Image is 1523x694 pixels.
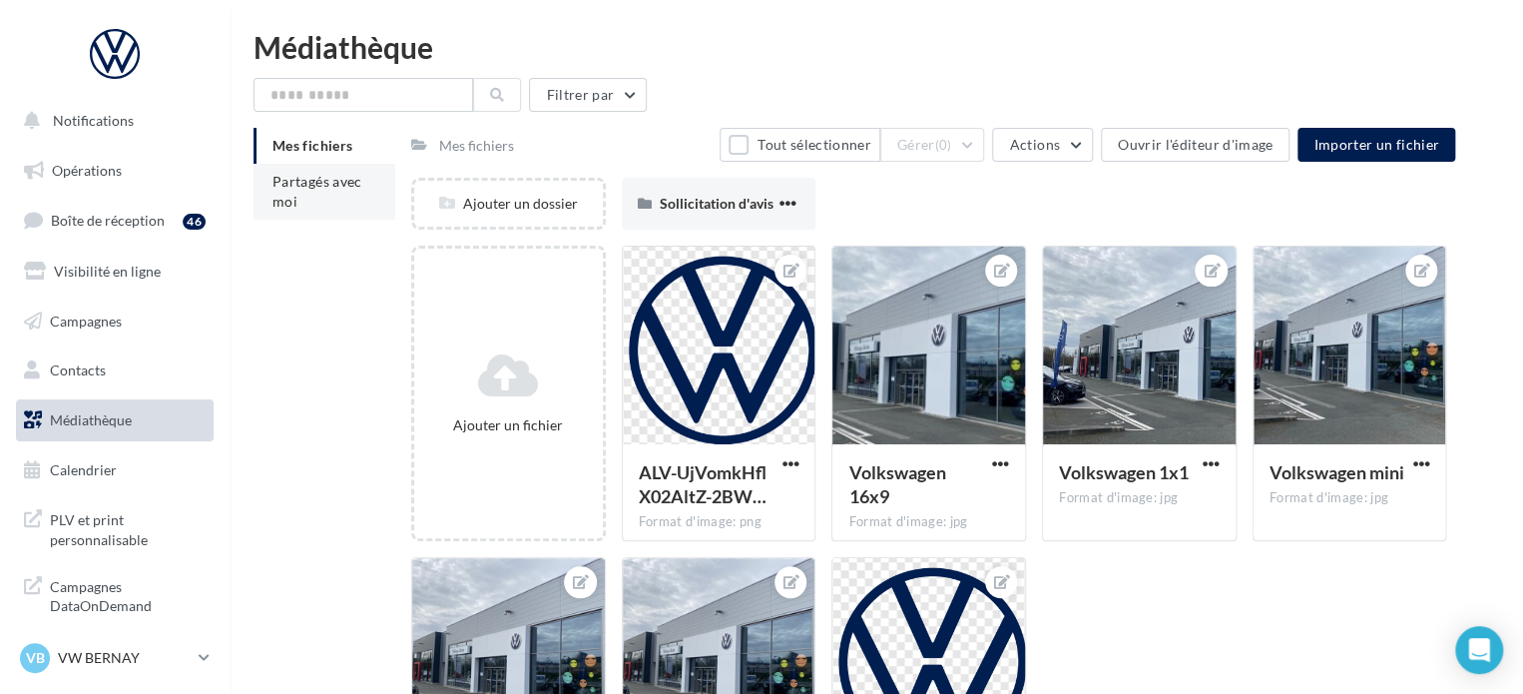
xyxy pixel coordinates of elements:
a: Calendrier [12,449,218,491]
div: Médiathèque [254,32,1499,62]
span: Importer un fichier [1313,136,1439,153]
a: VB VW BERNAY [16,639,214,677]
span: (0) [935,137,952,153]
span: Volkswagen 16x9 [848,461,945,507]
span: VB [26,648,45,668]
a: Campagnes [12,301,218,343]
div: Format d'image: jpg [1059,489,1220,507]
span: Partagés avec moi [272,173,362,210]
span: Notifications [53,112,134,129]
span: Visibilité en ligne [54,263,161,280]
button: Actions [992,128,1092,162]
span: Calendrier [50,461,117,478]
span: Volkswagen 1x1 [1059,461,1189,483]
a: Campagnes DataOnDemand [12,565,218,624]
button: Importer un fichier [1297,128,1455,162]
span: Volkswagen mini [1269,461,1404,483]
div: Format d'image: png [639,513,799,531]
button: Gérer(0) [880,128,985,162]
div: Format d'image: jpg [1269,489,1430,507]
div: 46 [183,214,206,230]
button: Filtrer par [529,78,647,112]
div: Format d'image: jpg [848,513,1009,531]
div: Open Intercom Messenger [1455,626,1503,674]
span: Sollicitation d'avis [660,195,773,212]
a: PLV et print personnalisable [12,498,218,557]
span: Contacts [50,361,106,378]
span: Mes fichiers [272,137,352,154]
div: Ajouter un fichier [422,415,595,435]
button: Notifications [12,100,210,142]
p: VW BERNAY [58,648,191,668]
span: PLV et print personnalisable [50,506,206,549]
span: Opérations [52,162,122,179]
span: Actions [1009,136,1059,153]
span: Campagnes DataOnDemand [50,573,206,616]
a: Médiathèque [12,399,218,441]
span: Médiathèque [50,411,132,428]
a: Boîte de réception46 [12,199,218,242]
button: Tout sélectionner [720,128,879,162]
button: Ouvrir l'éditeur d'image [1101,128,1289,162]
a: Contacts [12,349,218,391]
a: Opérations [12,150,218,192]
a: Visibilité en ligne [12,251,218,293]
div: Mes fichiers [439,136,514,156]
span: Boîte de réception [51,212,165,229]
div: Ajouter un dossier [414,194,603,214]
span: ALV-UjVomkHflX02AltZ-2BWRmv80AveAUEtBt-3gd3G7FYu1skd269n [639,461,766,507]
span: Campagnes [50,312,122,329]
